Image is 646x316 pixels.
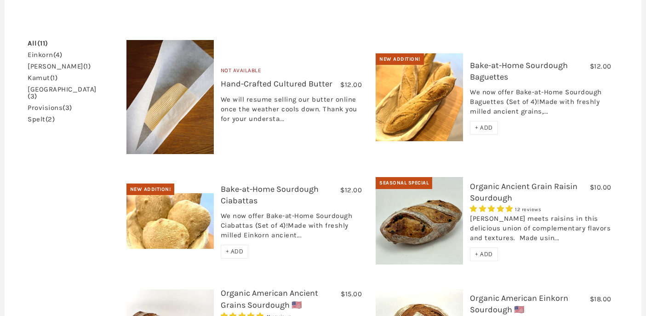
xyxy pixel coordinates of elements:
span: (3) [28,92,37,100]
div: [PERSON_NAME] meets raisins in this delicious union of complementary flavors and textures. Made u... [470,214,612,247]
a: Organic Ancient Grain Raisin Sourdough [470,181,577,203]
span: (1) [83,62,91,70]
div: + ADD [470,247,498,261]
a: kamut(1) [28,75,57,81]
a: [GEOGRAPHIC_DATA](3) [28,86,97,100]
div: Seasonal Special [376,177,432,189]
div: Not Available [221,66,362,79]
img: Bake-at-Home Sourdough Baguettes [376,53,463,141]
a: Bake-at-Home Sourdough Ciabattas [221,184,319,206]
div: We now offer Bake-at-Home Sourdough Baguettes (Set of 4)!Made with freshly milled ancient grains,... [470,87,612,121]
span: (2) [46,115,55,123]
a: Bake-at-Home Sourdough Baguettes [470,60,568,82]
span: (1) [50,74,58,82]
span: (11) [37,39,48,47]
span: 12 reviews [515,207,541,213]
span: + ADD [475,124,493,132]
span: $12.00 [340,186,362,194]
span: 5.00 stars [470,205,515,213]
a: [PERSON_NAME](1) [28,63,91,70]
a: Hand-Crafted Cultured Butter [221,79,332,89]
img: Bake-at-Home Sourdough Ciabattas [126,193,214,249]
a: einkorn(4) [28,52,62,58]
a: Organic American Einkorn Sourdough 🇺🇸 [470,293,568,315]
a: All(11) [28,40,48,47]
div: + ADD [470,121,498,135]
a: provisions(3) [28,104,72,111]
div: New Addition! [126,184,175,195]
a: spelt(2) [28,116,55,123]
img: Organic Ancient Grain Raisin Sourdough [376,177,463,264]
span: (3) [63,103,72,112]
span: $10.00 [590,183,612,191]
span: $12.00 [590,62,612,70]
span: + ADD [475,250,493,258]
span: $12.00 [340,80,362,89]
span: $18.00 [590,295,612,303]
div: New Addition! [376,53,424,65]
span: $15.00 [341,290,362,298]
div: We will resume selling our butter online once the weather cools down. Thank you for your understa... [221,95,362,128]
img: Hand-Crafted Cultured Butter [126,40,214,154]
span: (4) [53,51,63,59]
a: Organic American Ancient Grains Sourdough 🇺🇸 [221,288,318,310]
div: + ADD [221,245,249,259]
span: + ADD [226,247,244,255]
div: We now offer Bake-at-Home Sourdough Ciabattas (Set of 4)!Made with freshly milled Einkorn ancient... [221,211,362,245]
